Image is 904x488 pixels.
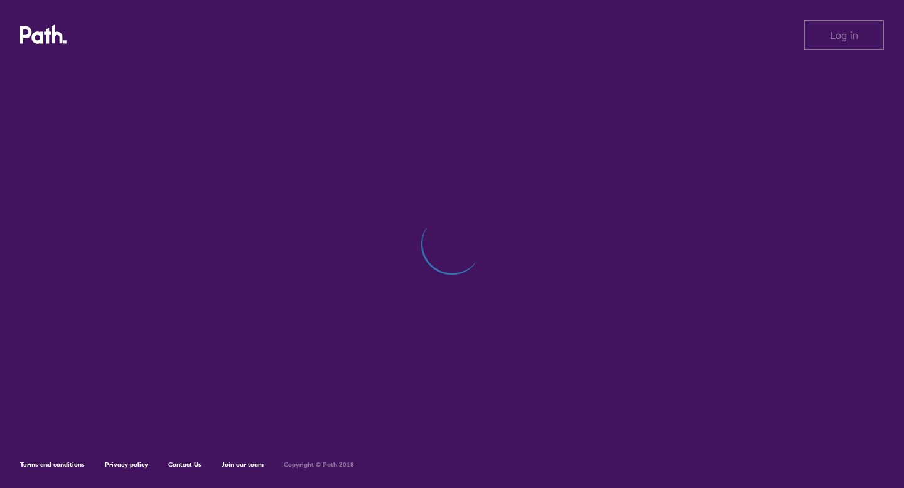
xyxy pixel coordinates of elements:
[168,460,202,469] a: Contact Us
[804,20,884,50] button: Log in
[284,461,354,469] h6: Copyright © Path 2018
[20,460,85,469] a: Terms and conditions
[830,29,858,41] span: Log in
[105,460,148,469] a: Privacy policy
[222,460,264,469] a: Join our team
